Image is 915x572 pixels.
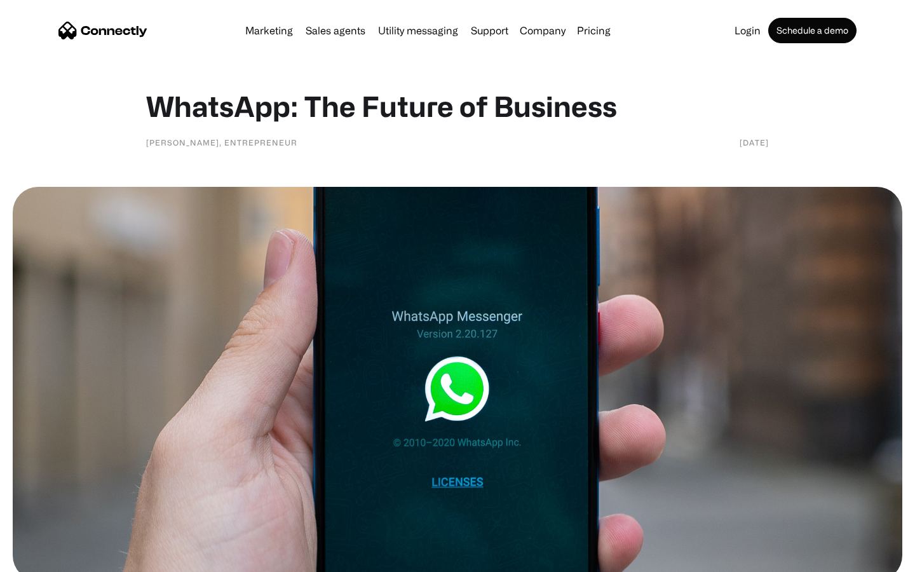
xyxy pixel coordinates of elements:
h1: WhatsApp: The Future of Business [146,89,769,123]
div: [DATE] [740,136,769,149]
aside: Language selected: English [13,550,76,568]
a: Sales agents [301,25,370,36]
a: Support [466,25,513,36]
a: Utility messaging [373,25,463,36]
div: [PERSON_NAME], Entrepreneur [146,136,297,149]
a: Pricing [572,25,616,36]
ul: Language list [25,550,76,568]
a: Marketing [240,25,298,36]
a: Login [729,25,766,36]
a: Schedule a demo [768,18,857,43]
div: Company [520,22,566,39]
